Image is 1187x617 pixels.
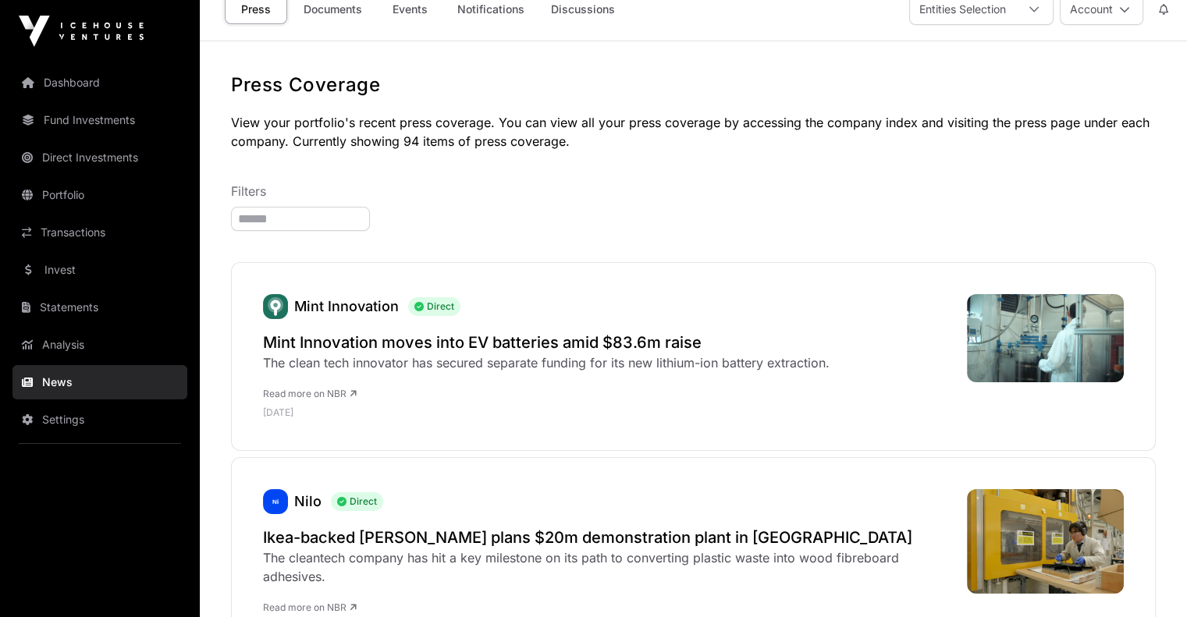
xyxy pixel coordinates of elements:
[12,253,187,287] a: Invest
[12,402,187,437] a: Settings
[263,406,830,419] p: [DATE]
[263,388,357,399] a: Read more on NBR
[19,16,144,47] img: Icehouse Ventures Logo
[231,182,1156,200] p: Filters
[12,66,187,100] a: Dashboard
[231,113,1156,151] p: View your portfolio's recent press coverage. You can view all your press coverage by accessing th...
[967,489,1124,594] img: NILO-milestone-July-2025_7751.jpeg
[408,297,460,316] span: Direct
[263,527,951,548] a: Ikea-backed [PERSON_NAME] plans $20m demonstration plant in [GEOGRAPHIC_DATA]
[1109,542,1187,617] iframe: Chat Widget
[263,489,288,514] a: Nilo
[263,601,357,613] a: Read more on NBR
[12,328,187,362] a: Analysis
[294,493,322,509] a: Nilo
[263,353,830,372] div: The clean tech innovator has secured separate funding for its new lithium-ion battery extraction.
[263,332,830,353] a: Mint Innovation moves into EV batteries amid $83.6m raise
[263,294,288,319] img: Mint.svg
[263,489,288,514] img: nilo164.png
[967,294,1124,382] img: Mint-Innovations-new-lithium-ion-technology-in-the-lab_2342.jpeg
[12,215,187,250] a: Transactions
[294,298,399,314] a: Mint Innovation
[12,178,187,212] a: Portfolio
[231,73,1156,98] h1: Press Coverage
[12,140,187,175] a: Direct Investments
[263,294,288,319] a: Mint Innovation
[12,290,187,324] a: Statements
[12,365,187,399] a: News
[263,548,951,586] div: The cleantech company has hit a key milestone on its path to converting plastic waste into wood f...
[331,492,383,511] span: Direct
[12,103,187,137] a: Fund Investments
